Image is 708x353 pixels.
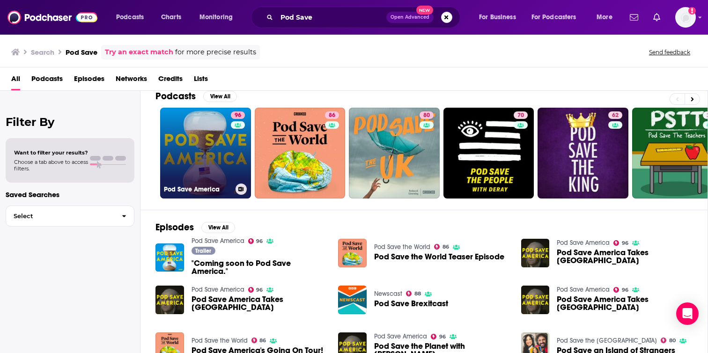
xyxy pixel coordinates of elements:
[192,286,244,294] a: Pod Save America
[251,338,266,343] a: 86
[256,239,263,243] span: 96
[597,11,612,24] span: More
[374,243,430,251] a: Pod Save the World
[338,286,367,314] img: Pod Save Brexitcast
[158,71,183,90] a: Credits
[231,111,245,119] a: 96
[431,334,446,339] a: 96
[31,71,63,90] a: Podcasts
[7,8,97,26] img: Podchaser - Follow, Share and Rate Podcasts
[325,111,339,119] a: 86
[608,111,622,119] a: 62
[521,286,550,314] img: Pod Save America Takes Los Angeles
[155,90,237,102] a: PodcastsView All
[6,206,134,227] button: Select
[479,11,516,24] span: For Business
[557,295,693,311] a: Pod Save America Takes Los Angeles
[192,337,248,345] a: Pod Save the World
[557,295,693,311] span: Pod Save America Takes [GEOGRAPHIC_DATA]
[646,48,693,56] button: Send feedback
[612,111,619,120] span: 62
[420,111,434,119] a: 80
[11,71,20,90] a: All
[255,108,346,199] a: 86
[14,159,88,172] span: Choose a tab above to access filters.
[439,335,446,339] span: 96
[374,290,402,298] a: Newscast
[443,108,534,199] a: 70
[613,287,628,293] a: 96
[161,11,181,24] span: Charts
[338,239,367,267] img: Pod Save the World Teaser Episode
[116,11,144,24] span: Podcasts
[329,111,335,120] span: 86
[277,10,386,25] input: Search podcasts, credits, & more...
[192,237,244,245] a: Pod Save America
[235,111,241,120] span: 96
[676,302,699,325] div: Open Intercom Messenger
[557,337,657,345] a: Pod Save the UK
[155,286,184,314] img: Pod Save America Takes Seattle
[374,300,448,308] a: Pod Save Brexitcast
[31,48,54,57] h3: Search
[661,338,676,343] a: 80
[590,10,624,25] button: open menu
[256,288,263,292] span: 96
[160,108,251,199] a: 96Pod Save America
[557,249,693,265] span: Pod Save America Takes [GEOGRAPHIC_DATA]
[434,244,449,250] a: 86
[155,221,235,233] a: EpisodesView All
[192,295,327,311] a: Pod Save America Takes Seattle
[66,48,97,57] h3: Pod Save
[6,190,134,199] p: Saved Searches
[260,7,469,28] div: Search podcasts, credits, & more...
[194,71,208,90] a: Lists
[416,6,433,15] span: New
[164,185,232,193] h3: Pod Save America
[521,239,550,267] img: Pod Save America Takes Brooklyn
[688,7,696,15] svg: Add a profile image
[517,111,524,120] span: 70
[6,213,114,219] span: Select
[116,71,147,90] a: Networks
[374,332,427,340] a: Pod Save America
[349,108,440,199] a: 80
[374,253,504,261] a: Pod Save the World Teaser Episode
[675,7,696,28] button: Show profile menu
[675,7,696,28] img: User Profile
[525,10,590,25] button: open menu
[472,10,528,25] button: open menu
[155,221,194,233] h2: Episodes
[195,248,211,254] span: Trailer
[669,338,676,343] span: 80
[192,259,327,275] a: "Coming soon to Pod Save America."
[155,243,184,272] img: "Coming soon to Pod Save America."
[557,239,610,247] a: Pod Save America
[391,15,429,20] span: Open Advanced
[259,338,266,343] span: 86
[110,10,156,25] button: open menu
[199,11,233,24] span: Monitoring
[105,47,173,58] a: Try an exact match
[442,245,449,249] span: 86
[193,10,245,25] button: open menu
[14,149,88,156] span: Want to filter your results?
[155,10,187,25] a: Charts
[155,90,196,102] h2: Podcasts
[175,47,256,58] span: for more precise results
[74,71,104,90] a: Episodes
[248,287,263,293] a: 96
